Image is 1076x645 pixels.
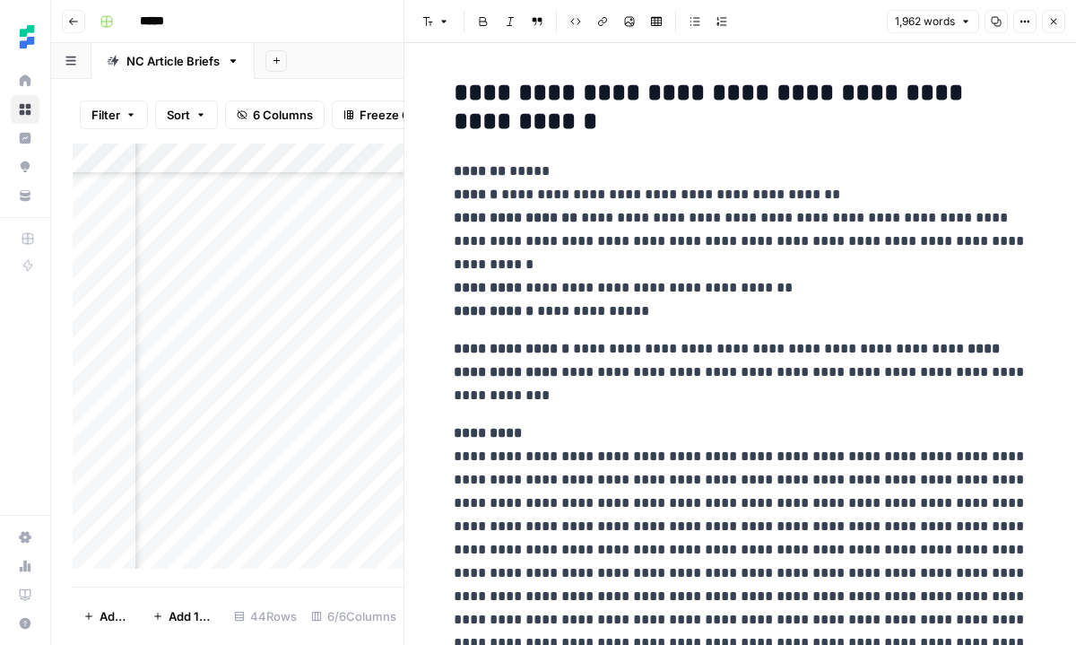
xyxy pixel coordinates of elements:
button: Help + Support [11,609,39,638]
a: Settings [11,523,39,552]
a: Insights [11,124,39,153]
span: Freeze Columns [360,106,452,124]
img: Ten Speed Logo [11,21,43,53]
span: Add 10 Rows [169,607,216,625]
a: Learning Hub [11,580,39,609]
a: Browse [11,95,39,124]
a: NC Article Briefs [91,43,255,79]
button: Filter [80,100,148,129]
div: 6/6 Columns [304,602,403,631]
a: Opportunities [11,153,39,181]
span: 6 Columns [253,106,313,124]
span: 1,962 words [895,13,955,30]
button: Add Row [73,602,142,631]
button: Freeze Columns [332,100,464,129]
button: 1,962 words [887,10,979,33]
a: Home [11,66,39,95]
button: Add 10 Rows [142,602,227,631]
a: Usage [11,552,39,580]
button: Sort [155,100,218,129]
button: Workspace: Ten Speed [11,14,39,59]
div: NC Article Briefs [126,52,220,70]
span: Sort [167,106,190,124]
a: Your Data [11,181,39,210]
button: 6 Columns [225,100,325,129]
span: Add Row [100,607,131,625]
span: Filter [91,106,120,124]
div: 44 Rows [227,602,304,631]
